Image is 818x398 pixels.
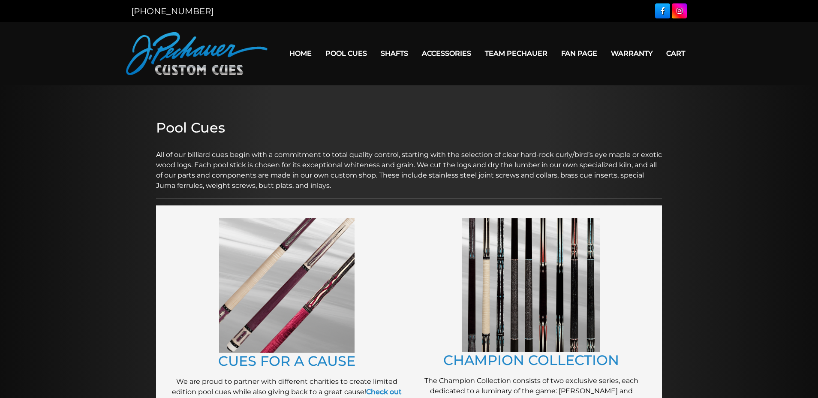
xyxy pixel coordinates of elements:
[478,42,554,64] a: Team Pechauer
[374,42,415,64] a: Shafts
[156,120,662,136] h2: Pool Cues
[443,352,619,368] a: CHAMPION COLLECTION
[283,42,319,64] a: Home
[659,42,692,64] a: Cart
[319,42,374,64] a: Pool Cues
[218,353,355,369] a: CUES FOR A CAUSE
[415,42,478,64] a: Accessories
[156,139,662,191] p: All of our billiard cues begin with a commitment to total quality control, starting with the sele...
[554,42,604,64] a: Fan Page
[604,42,659,64] a: Warranty
[131,6,214,16] a: [PHONE_NUMBER]
[126,32,268,75] img: Pechauer Custom Cues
